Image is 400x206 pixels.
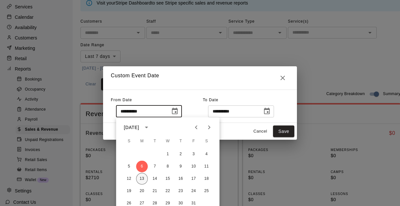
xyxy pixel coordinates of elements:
span: From Date [111,98,132,102]
button: 10 [188,161,199,172]
button: 2 [175,148,186,160]
h2: Custom Event Date [103,66,297,90]
button: 17 [188,173,199,185]
button: 7 [149,161,161,172]
button: 5 [123,161,135,172]
span: Wednesday [162,135,174,148]
button: 4 [201,148,212,160]
button: 24 [188,185,199,197]
button: Cancel [250,126,270,136]
button: Save [273,125,294,137]
button: Choose date, selected date is Oct 6, 2025 [168,105,181,118]
button: 9 [175,161,186,172]
button: 6 [136,161,148,172]
button: 23 [175,185,186,197]
span: Sunday [123,135,135,148]
button: 20 [136,185,148,197]
button: Close [276,71,289,84]
button: 19 [123,185,135,197]
span: Saturday [201,135,212,148]
div: [DATE] [124,124,139,131]
button: 15 [162,173,174,185]
button: 3 [188,148,199,160]
span: Friday [188,135,199,148]
button: 18 [201,173,212,185]
button: Previous month [190,121,203,134]
span: To Date [203,98,218,102]
button: 21 [149,185,161,197]
button: 22 [162,185,174,197]
button: 25 [201,185,212,197]
button: 1 [162,148,174,160]
button: 13 [136,173,148,185]
button: 14 [149,173,161,185]
button: 16 [175,173,186,185]
button: calendar view is open, switch to year view [141,122,152,133]
span: Thursday [175,135,186,148]
span: Tuesday [149,135,161,148]
button: Choose date, selected date is Oct 13, 2025 [260,105,273,118]
button: 8 [162,161,174,172]
button: 11 [201,161,212,172]
button: 12 [123,173,135,185]
button: Next month [203,121,216,134]
span: Monday [136,135,148,148]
